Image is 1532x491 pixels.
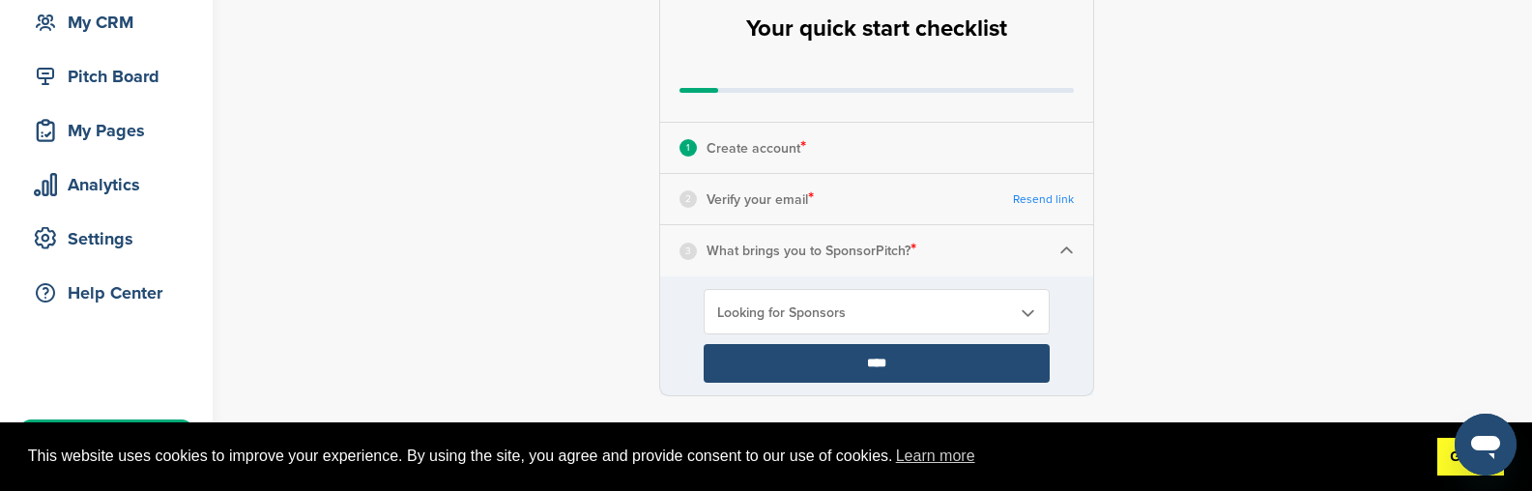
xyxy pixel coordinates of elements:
[29,5,193,40] div: My CRM
[746,8,1007,50] h2: Your quick start checklist
[707,238,916,263] p: What brings you to SponsorPitch?
[28,442,1422,471] span: This website uses cookies to improve your experience. By using the site, you agree and provide co...
[707,187,814,212] p: Verify your email
[29,275,193,310] div: Help Center
[1437,438,1504,477] a: dismiss cookie message
[717,304,1011,321] span: Looking for Sponsors
[29,167,193,202] div: Analytics
[19,271,193,315] a: Help Center
[29,221,193,256] div: Settings
[19,54,193,99] a: Pitch Board
[1059,244,1074,258] img: Checklist arrow 1
[707,135,806,160] p: Create account
[679,190,697,208] div: 2
[19,217,193,261] a: Settings
[19,162,193,207] a: Analytics
[29,113,193,148] div: My Pages
[19,108,193,153] a: My Pages
[1455,414,1517,476] iframe: Button to launch messaging window
[893,442,978,471] a: learn more about cookies
[29,59,193,94] div: Pitch Board
[679,243,697,260] div: 3
[679,139,697,157] div: 1
[19,419,193,464] a: Upgrade
[1013,192,1074,207] a: Resend link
